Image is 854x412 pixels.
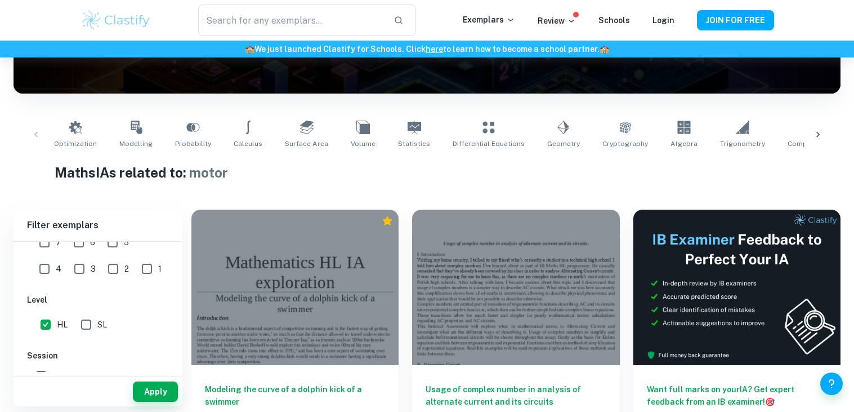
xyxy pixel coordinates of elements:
span: 6 [90,236,95,249]
span: Calculus [234,139,262,149]
span: Probability [175,139,211,149]
span: 🏫 [245,45,254,54]
button: Help and Feedback [820,373,843,395]
h6: We just launched Clastify for Schools. Click to learn how to become a school partner. [2,43,852,55]
span: 7 [56,236,61,249]
img: Clastify logo [81,9,152,32]
span: Statistics [398,139,430,149]
span: Algebra [670,139,697,149]
span: 🎯 [765,397,775,406]
button: Apply [133,382,178,402]
span: Geometry [547,139,580,149]
p: Review [538,15,576,27]
button: JOIN FOR FREE [697,10,774,30]
span: Complex Numbers [788,139,849,149]
h6: Session [27,349,169,362]
a: here [426,45,443,54]
span: HL [57,318,68,331]
span: Optimization [54,139,97,149]
span: 🏫 [600,45,609,54]
span: 2 [124,263,129,275]
p: Exemplars [463,14,515,26]
h6: Want full marks on your IA ? Get expert feedback from an IB examiner! [647,383,827,408]
span: [DATE] [52,370,78,382]
span: 5 [124,236,129,249]
span: 4 [56,263,61,275]
span: Modelling [119,139,153,149]
span: Trigonometry [720,139,765,149]
input: Search for any exemplars... [198,5,384,36]
span: 1 [158,263,162,275]
span: 3 [91,263,96,275]
span: Volume [351,139,375,149]
a: Login [652,16,674,25]
h1: Maths IAs related to: [55,162,799,183]
span: Differential Equations [453,139,525,149]
div: Premium [382,215,393,227]
a: Schools [598,16,630,25]
img: Thumbnail [633,210,840,365]
span: Cryptography [602,139,648,149]
span: SL [97,318,107,331]
h6: Filter exemplars [14,210,182,241]
span: Surface Area [285,139,328,149]
span: motor [189,165,228,180]
h6: Level [27,294,169,306]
